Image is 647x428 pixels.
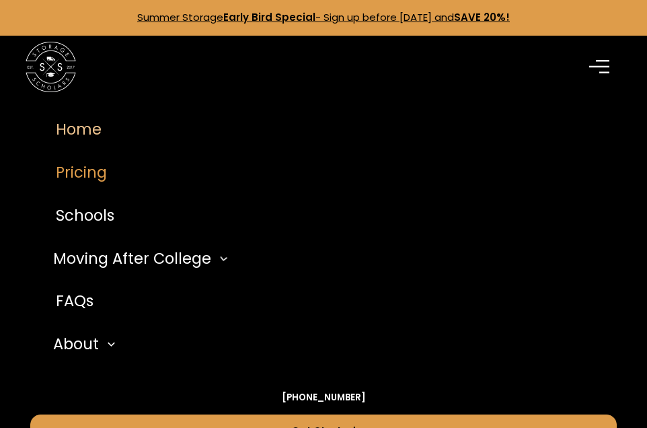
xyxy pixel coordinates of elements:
div: Moving After College [53,248,211,271]
a: [PHONE_NUMBER] [282,391,366,404]
strong: Early Bird Special [223,10,315,24]
a: Pricing [30,151,617,194]
div: About [48,323,617,366]
div: About [53,333,99,356]
div: menu [581,46,621,87]
strong: SAVE 20%! [454,10,510,24]
a: Home [30,108,617,151]
a: Schools [30,194,617,238]
a: FAQs [30,280,617,323]
a: Summer StorageEarly Bird Special- Sign up before [DATE] andSAVE 20%! [137,10,510,24]
div: Moving After College [48,238,617,281]
img: Storage Scholars main logo [26,42,76,92]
